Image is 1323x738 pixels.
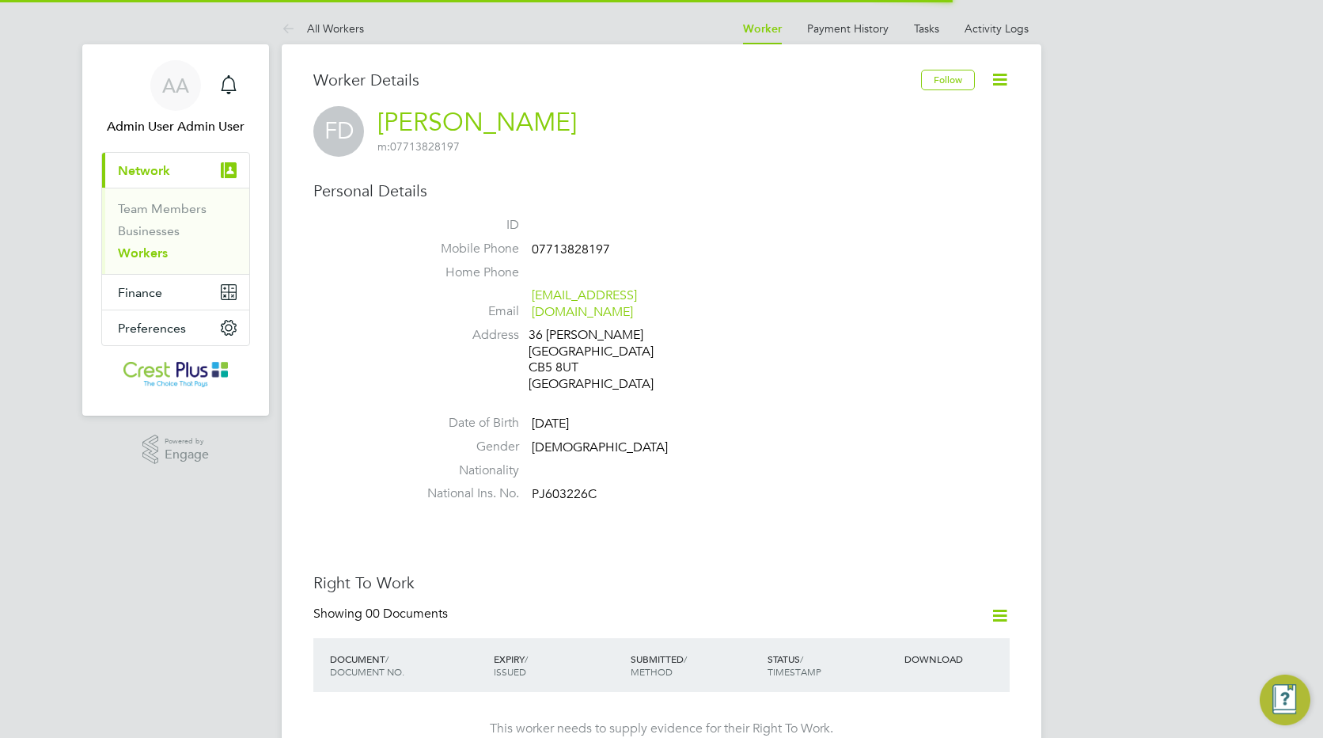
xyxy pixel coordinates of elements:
[631,665,673,678] span: METHOD
[684,652,687,665] span: /
[123,362,229,387] img: crestplusoperations-logo-retina.png
[165,448,209,462] span: Engage
[102,275,249,310] button: Finance
[101,117,250,136] span: Admin User Admin User
[385,652,389,665] span: /
[282,21,364,36] a: All Workers
[1260,675,1310,725] button: Engage Resource Center
[408,439,519,455] label: Gender
[118,245,168,261] a: Workers
[118,285,162,300] span: Finance
[627,645,764,686] div: SUBMITTED
[165,435,209,448] span: Powered by
[529,327,679,393] div: 36 [PERSON_NAME] [GEOGRAPHIC_DATA] CB5 8UT [GEOGRAPHIC_DATA]
[490,645,627,686] div: EXPIRY
[101,362,250,387] a: Go to home page
[408,217,519,234] label: ID
[921,70,975,90] button: Follow
[914,21,939,36] a: Tasks
[330,665,404,678] span: DOCUMENT NO.
[102,188,249,274] div: Network
[408,303,519,320] label: Email
[532,439,668,455] span: [DEMOGRAPHIC_DATA]
[118,201,207,216] a: Team Members
[965,21,1029,36] a: Activity Logs
[142,435,210,465] a: Powered byEngage
[408,241,519,257] label: Mobile Phone
[118,223,180,238] a: Businesses
[377,139,460,154] span: 07713828197
[313,70,921,90] h3: Worker Details
[743,22,782,36] a: Worker
[313,181,1010,201] h3: Personal Details
[532,242,610,257] span: 07713828197
[366,606,448,622] span: 00 Documents
[408,462,519,479] label: Nationality
[408,415,519,432] label: Date of Birth
[408,264,519,281] label: Home Phone
[408,327,519,344] label: Address
[532,287,637,320] a: [EMAIL_ADDRESS][DOMAIN_NAME]
[329,721,994,737] div: This worker needs to supply evidence for their Right To Work.
[101,60,250,136] a: AAAdmin User Admin User
[532,487,597,503] span: PJ603226C
[313,573,1010,593] h3: Right To Work
[313,106,364,157] span: FD
[326,645,490,686] div: DOCUMENT
[102,153,249,188] button: Network
[313,606,451,622] div: Showing
[525,652,528,665] span: /
[807,21,889,36] a: Payment History
[764,645,900,686] div: STATUS
[494,665,526,678] span: ISSUED
[118,321,186,336] span: Preferences
[900,645,1010,673] div: DOWNLOAD
[800,652,803,665] span: /
[118,163,170,178] span: Network
[532,416,569,432] span: [DATE]
[377,107,577,138] a: [PERSON_NAME]
[102,310,249,345] button: Preferences
[162,75,189,96] span: AA
[768,665,821,678] span: TIMESTAMP
[377,139,390,154] span: m:
[82,44,269,416] nav: Main navigation
[408,485,519,502] label: National Ins. No.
